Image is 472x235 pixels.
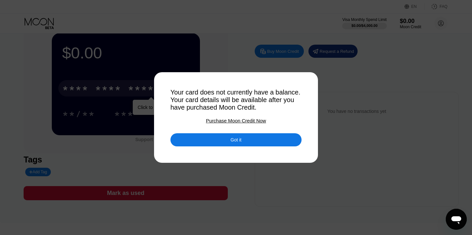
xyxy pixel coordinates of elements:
[170,89,302,111] div: Your card does not currently have a balance. Your card details will be available after you have p...
[230,137,241,143] div: Got it
[206,118,266,123] div: Purchase Moon Credit Now
[446,209,467,230] iframe: Button to launch messaging window
[170,133,302,146] div: Got it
